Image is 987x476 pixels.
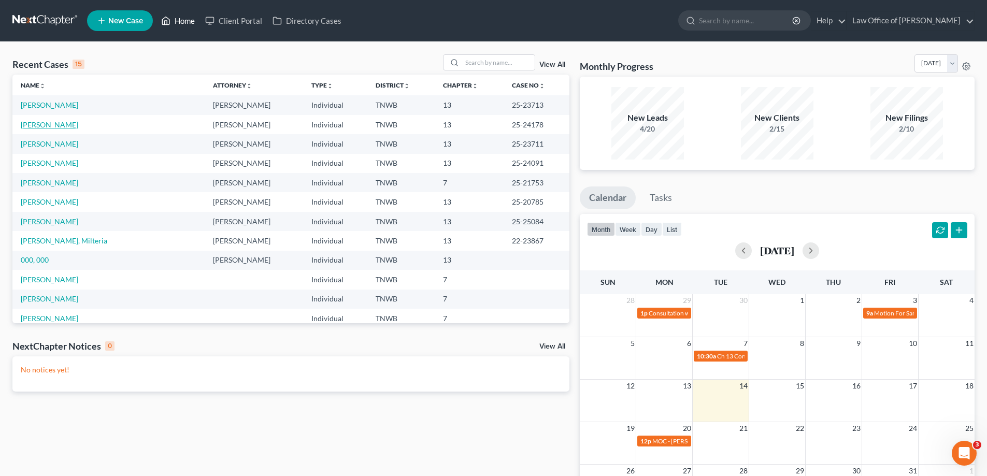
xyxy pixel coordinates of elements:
span: 1 [799,294,805,307]
button: week [615,222,641,236]
a: Directory Cases [267,11,347,30]
div: NextChapter Notices [12,340,115,352]
span: 25 [964,422,975,435]
div: New Leads [611,112,684,124]
td: TNWB [367,309,435,328]
iframe: Intercom live chat [952,441,977,466]
td: 25-24178 [504,115,569,134]
span: 9a [866,309,873,317]
a: Chapterunfold_more [443,81,478,89]
a: Client Portal [200,11,267,30]
span: 24 [908,422,918,435]
div: New Filings [870,112,943,124]
span: 19 [625,422,636,435]
a: Attorneyunfold_more [213,81,252,89]
a: View All [539,61,565,68]
h2: [DATE] [760,245,794,256]
span: 11 [964,337,975,350]
a: [PERSON_NAME] [21,294,78,303]
div: 0 [105,341,115,351]
a: Calendar [580,186,636,209]
i: unfold_more [327,83,333,89]
span: 4 [968,294,975,307]
i: unfold_more [472,83,478,89]
td: Individual [303,173,368,192]
span: 12p [640,437,651,445]
span: 30 [738,294,749,307]
a: Nameunfold_more [21,81,46,89]
span: Mon [655,278,674,286]
span: 21 [738,422,749,435]
i: unfold_more [404,83,410,89]
a: Typeunfold_more [311,81,333,89]
a: [PERSON_NAME] [21,197,78,206]
span: Fri [884,278,895,286]
td: TNWB [367,231,435,250]
td: 25-21753 [504,173,569,192]
td: Individual [303,231,368,250]
td: 25-25084 [504,212,569,231]
td: 13 [435,134,504,153]
a: [PERSON_NAME] [21,100,78,109]
td: 7 [435,173,504,192]
span: 6 [686,337,692,350]
td: [PERSON_NAME] [205,251,303,270]
span: Tue [714,278,727,286]
td: Individual [303,95,368,114]
span: Sat [940,278,953,286]
td: TNWB [367,251,435,270]
span: 15 [795,380,805,392]
span: Wed [768,278,785,286]
td: Individual [303,154,368,173]
span: 1p [640,309,648,317]
input: Search by name... [462,55,535,70]
button: day [641,222,662,236]
span: 2 [855,294,862,307]
td: 13 [435,192,504,211]
span: 3 [912,294,918,307]
span: 18 [964,380,975,392]
td: 13 [435,212,504,231]
a: Tasks [640,186,681,209]
a: [PERSON_NAME] [21,314,78,323]
td: 7 [435,309,504,328]
td: 13 [435,251,504,270]
span: 22 [795,422,805,435]
p: No notices yet! [21,365,561,375]
td: 13 [435,95,504,114]
td: Individual [303,192,368,211]
td: TNWB [367,134,435,153]
td: 25-23713 [504,95,569,114]
td: Individual [303,270,368,289]
span: 8 [799,337,805,350]
span: 16 [851,380,862,392]
a: Law Office of [PERSON_NAME] [847,11,974,30]
a: [PERSON_NAME] [21,120,78,129]
i: unfold_more [246,83,252,89]
td: Individual [303,212,368,231]
a: 000, 000 [21,255,49,264]
td: 13 [435,231,504,250]
div: 15 [73,60,84,69]
td: [PERSON_NAME] [205,134,303,153]
div: 2/10 [870,124,943,134]
td: Individual [303,290,368,309]
td: TNWB [367,192,435,211]
span: 10:30a [697,352,716,360]
span: 29 [682,294,692,307]
td: TNWB [367,270,435,289]
a: [PERSON_NAME] [21,139,78,148]
td: TNWB [367,212,435,231]
td: 13 [435,154,504,173]
span: Sun [600,278,616,286]
a: View All [539,343,565,350]
td: 25-23711 [504,134,569,153]
span: New Case [108,17,143,25]
td: 7 [435,290,504,309]
td: TNWB [367,290,435,309]
span: Consultation w/[PERSON_NAME] - Emergency 13 [649,309,783,317]
span: 20 [682,422,692,435]
a: [PERSON_NAME] [21,217,78,226]
span: 7 [742,337,749,350]
td: 25-20785 [504,192,569,211]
